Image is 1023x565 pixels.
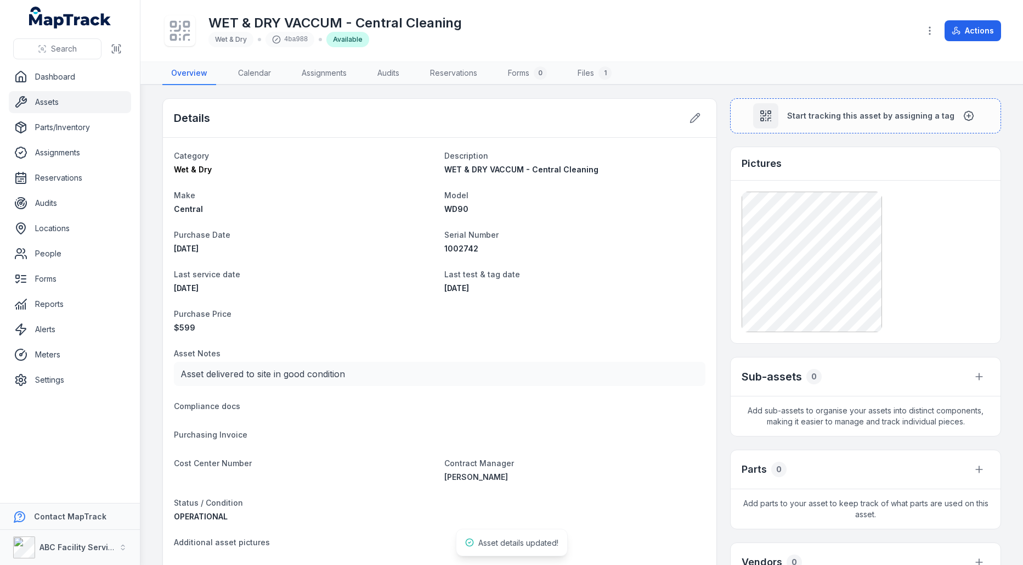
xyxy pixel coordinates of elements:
[174,498,243,507] span: Status / Condition
[174,110,210,126] h2: Details
[174,309,231,318] span: Purchase Price
[9,116,131,138] a: Parts/Inventory
[174,283,199,293] time: 28/11/2024, 8:00:00 am
[174,349,221,358] span: Asset Notes
[444,165,598,174] span: WET & DRY VACCUM - Central Cleaning
[9,167,131,189] a: Reservations
[162,62,216,85] a: Overview
[444,204,468,214] span: WD90
[174,512,228,521] span: OPERATIONAL
[180,366,699,382] p: Asset delivered to site in good condition
[174,458,252,468] span: Cost Center Number
[444,458,514,468] span: Contract Manager
[742,156,782,171] h3: Pictures
[731,489,1001,529] span: Add parts to your asset to keep track of what parts are used on this asset.
[13,38,101,59] button: Search
[29,7,111,29] a: MapTrack
[9,318,131,340] a: Alerts
[444,151,488,160] span: Description
[174,244,199,253] time: 13/11/2024, 8:00:00 am
[9,369,131,391] a: Settings
[174,270,240,279] span: Last service date
[9,66,131,88] a: Dashboard
[326,32,369,47] div: Available
[478,538,558,547] span: Asset details updated!
[174,204,203,214] span: Central
[174,430,247,439] span: Purchasing Invoice
[369,62,408,85] a: Audits
[174,538,270,547] span: Additional asset pictures
[293,62,355,85] a: Assignments
[534,66,547,80] div: 0
[174,244,199,253] span: [DATE]
[9,293,131,315] a: Reports
[174,283,199,293] span: [DATE]
[787,110,954,121] span: Start tracking this asset by assigning a tag
[174,191,195,200] span: Make
[569,62,620,85] a: Files1
[444,230,499,239] span: Serial Number
[444,191,468,200] span: Model
[9,217,131,239] a: Locations
[444,283,469,293] time: 16/01/25, 9:17:44 am
[731,396,1001,436] span: Add sub-assets to organise your assets into distinct components, making it easier to manage and t...
[444,472,706,483] a: [PERSON_NAME]
[9,243,131,265] a: People
[730,98,1001,133] button: Start tracking this asset by assigning a tag
[215,35,247,43] span: Wet & Dry
[771,462,787,477] div: 0
[208,14,462,32] h1: WET & DRY VACCUM - Central Cleaning
[9,91,131,113] a: Assets
[806,369,822,384] div: 0
[174,401,240,411] span: Compliance docs
[174,230,230,239] span: Purchase Date
[742,369,802,384] h2: Sub-assets
[444,283,469,293] span: [DATE]
[174,151,209,160] span: Category
[598,66,612,80] div: 1
[444,270,520,279] span: Last test & tag date
[421,62,486,85] a: Reservations
[945,20,1001,41] button: Actions
[229,62,280,85] a: Calendar
[742,462,767,477] h3: Parts
[9,192,131,214] a: Audits
[39,542,122,552] strong: ABC Facility Services
[9,142,131,164] a: Assignments
[174,165,212,174] span: Wet & Dry
[265,32,314,47] div: 4ba988
[34,512,106,521] strong: Contact MapTrack
[174,323,195,332] span: 599 AUD
[9,344,131,366] a: Meters
[51,43,77,54] span: Search
[499,62,556,85] a: Forms0
[444,244,478,253] span: 1002742
[9,268,131,290] a: Forms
